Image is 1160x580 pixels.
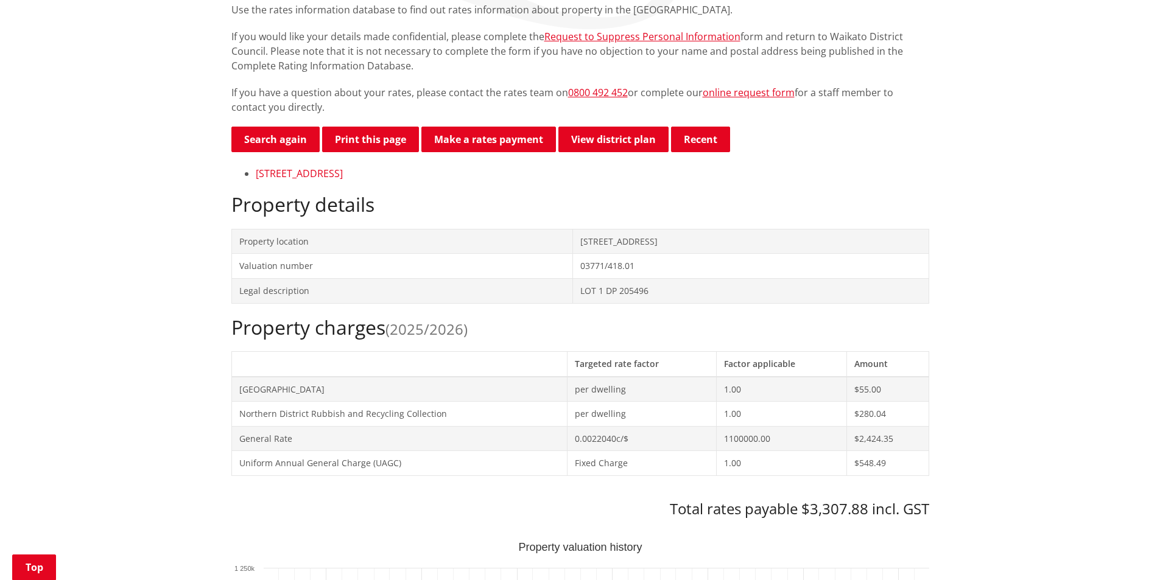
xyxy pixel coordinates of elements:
button: Print this page [322,127,419,152]
td: Legal description [231,278,573,303]
h2: Property charges [231,316,929,339]
td: [GEOGRAPHIC_DATA] [231,377,567,402]
td: Fixed Charge [567,451,717,476]
td: General Rate [231,426,567,451]
a: View district plan [558,127,669,152]
span: (2025/2026) [385,319,468,339]
td: $2,424.35 [847,426,929,451]
text: 1 250k [234,565,255,572]
td: per dwelling [567,377,717,402]
td: 0.0022040c/$ [567,426,717,451]
iframe: Messenger Launcher [1104,529,1148,573]
td: Uniform Annual General Charge (UAGC) [231,451,567,476]
td: 1100000.00 [717,426,847,451]
a: Make a rates payment [421,127,556,152]
text: Property valuation history [518,541,642,553]
a: Request to Suppress Personal Information [544,30,740,43]
td: Valuation number [231,254,573,279]
td: Property location [231,229,573,254]
a: [STREET_ADDRESS] [256,167,343,180]
td: $548.49 [847,451,929,476]
td: 03771/418.01 [573,254,929,279]
h2: Property details [231,193,929,216]
th: Factor applicable [717,351,847,376]
h3: Total rates payable $3,307.88 incl. GST [231,500,929,518]
td: [STREET_ADDRESS] [573,229,929,254]
a: Search again [231,127,320,152]
td: 1.00 [717,402,847,427]
td: per dwelling [567,402,717,427]
p: If you have a question about your rates, please contact the rates team on or complete our for a s... [231,85,929,114]
th: Targeted rate factor [567,351,717,376]
th: Amount [847,351,929,376]
a: Top [12,554,56,580]
td: LOT 1 DP 205496 [573,278,929,303]
td: $280.04 [847,402,929,427]
button: Recent [671,127,730,152]
td: 1.00 [717,377,847,402]
td: Northern District Rubbish and Recycling Collection [231,402,567,427]
td: 1.00 [717,451,847,476]
a: online request form [703,86,795,99]
td: $55.00 [847,377,929,402]
p: Use the rates information database to find out rates information about property in the [GEOGRAPHI... [231,2,929,17]
a: 0800 492 452 [568,86,628,99]
p: If you would like your details made confidential, please complete the form and return to Waikato ... [231,29,929,73]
